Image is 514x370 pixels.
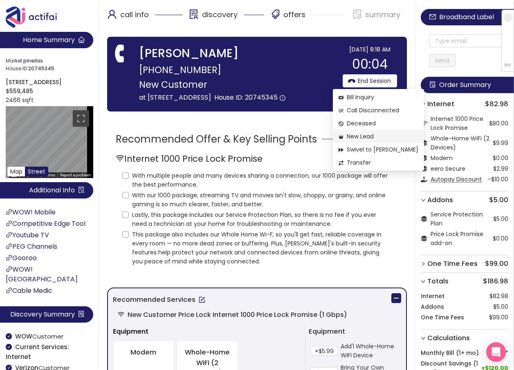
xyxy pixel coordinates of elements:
[493,138,508,147] span: $9.99
[343,54,397,74] div: 00:04
[6,57,91,65] span: Market:
[431,175,482,183] span: Autopay Discount
[6,209,12,215] span: link
[421,279,426,284] span: right
[488,175,508,184] span: -$10.00
[6,96,93,105] p: 2466 sqft
[6,7,65,28] img: Actifai Logo
[10,167,22,176] span: Map
[421,261,426,266] span: right
[6,266,12,272] span: link
[112,45,129,62] span: phone
[427,333,470,343] strong: Calculations
[493,302,508,311] span: $5.00
[6,65,91,73] span: House ID:
[189,8,264,29] div: discovery
[6,343,69,361] b: Current Services
[493,234,508,243] span: $0.00
[6,265,78,284] a: WOW! [GEOGRAPHIC_DATA]
[421,192,508,209] div: Addons$5.00
[341,342,400,360] span: Add'l Whole-Home WiFi Device
[6,253,37,263] a: Gooroo
[352,9,362,19] span: file-done
[319,310,347,319] span: (1 Gbps)
[270,8,346,29] div: offers
[6,230,49,240] a: Youtube TV
[427,99,454,109] strong: Internet
[343,45,397,54] div: [DATE] 8:18 AM
[214,93,278,102] span: House ID: 20745345
[339,158,418,167] span: Transfer
[427,99,508,109] h3: $82.98
[118,311,124,318] span: wifi
[421,302,444,311] strong: Addons
[421,348,479,357] strong: Monthly Bill (1+ mo)
[15,332,63,341] span: Customer
[421,77,514,93] button: Order Summary
[489,313,508,322] span: $99.00
[28,65,54,72] strong: 20745345
[427,195,508,205] h3: $5.00
[343,74,397,87] button: End Session
[427,259,508,269] h3: $99.00
[6,287,12,294] span: link
[421,198,426,203] span: right
[23,57,43,64] strong: pinellas
[421,255,508,272] div: One Time Fees$99.00
[271,9,281,19] span: tags
[189,9,199,19] span: solution
[28,167,45,176] span: Street
[431,165,465,173] span: eero Secure
[429,34,508,47] input: Type email
[6,207,56,217] a: WOW! Mobile
[213,310,317,319] span: Internet 1000 Price Lock Promise
[431,154,453,162] span: Modem
[120,8,149,21] p: call info
[489,292,508,301] span: $82.98
[6,219,85,228] a: Competitive Edge Tool
[139,93,211,102] span: at [STREET_ADDRESS]
[116,152,263,165] h2: Internet 1000 Price Lock Promise
[6,243,12,250] span: link
[128,310,211,319] span: New Customer Price Lock
[116,154,124,163] span: wifi
[113,295,195,304] strong: Recommended Services
[107,9,117,19] span: user
[486,342,506,362] div: Open Intercom Messenger
[339,132,418,141] span: New Lead
[6,220,12,227] span: link
[6,286,52,295] a: Cable Medic
[139,45,239,62] strong: [PERSON_NAME]
[60,173,91,177] a: Report a problem
[427,276,508,287] h3: $186.98
[489,119,508,128] span: $80.00
[73,110,89,127] button: Toggle fullscreen view
[339,145,418,154] span: Swivel to [PERSON_NAME]
[6,87,33,95] strong: $559,485
[421,336,426,341] span: right
[493,154,508,163] span: $0.00
[427,259,478,269] strong: One Time Fees
[339,93,418,102] span: Bill Inquiry
[129,191,392,209] span: With our 1000 package, streaming TV and movies isn't slow, choppy, or grainy, and online gaming i...
[139,62,221,78] span: [PHONE_NUMBER]
[421,330,508,347] div: Calculations
[429,54,456,67] button: Send
[202,8,238,21] p: discovery
[427,195,453,205] strong: Addons
[421,96,508,113] div: Internet$82.98
[339,106,418,115] span: Call Disconnected
[421,313,464,322] strong: One Time Fees
[6,106,93,178] div: Street View
[365,8,400,21] p: summary
[6,106,93,178] div: Map
[493,164,508,173] span: $2.99
[283,8,305,21] p: offers
[139,78,339,92] p: New Customer
[6,232,12,238] span: link
[352,8,400,29] div: summary
[44,173,55,177] a: Terms (opens in new tab)
[310,346,338,356] button: +$5.99
[107,8,182,29] div: call info
[6,344,12,350] span: check-circle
